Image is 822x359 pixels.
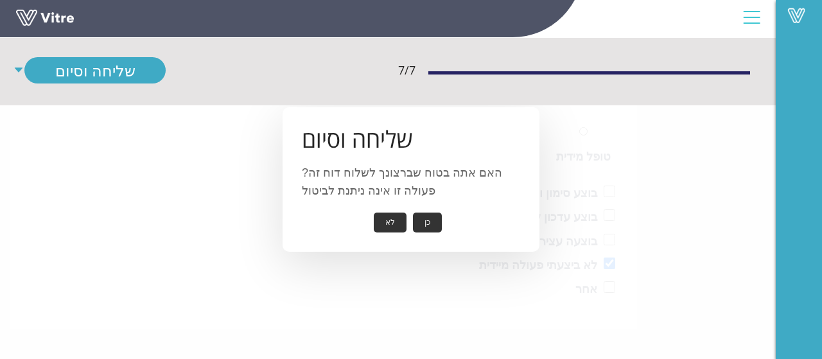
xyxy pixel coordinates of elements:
[24,57,166,83] a: שליחה וסיום
[13,57,24,83] span: caret-down
[374,213,407,232] button: לא
[283,107,539,252] div: האם אתה בטוח שברצונך לשלוח דוח זה? פעולה זו אינה ניתנת לביטול
[413,213,442,232] button: כן
[302,127,520,152] h1: שליחה וסיום
[398,61,415,79] span: 7 / 7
